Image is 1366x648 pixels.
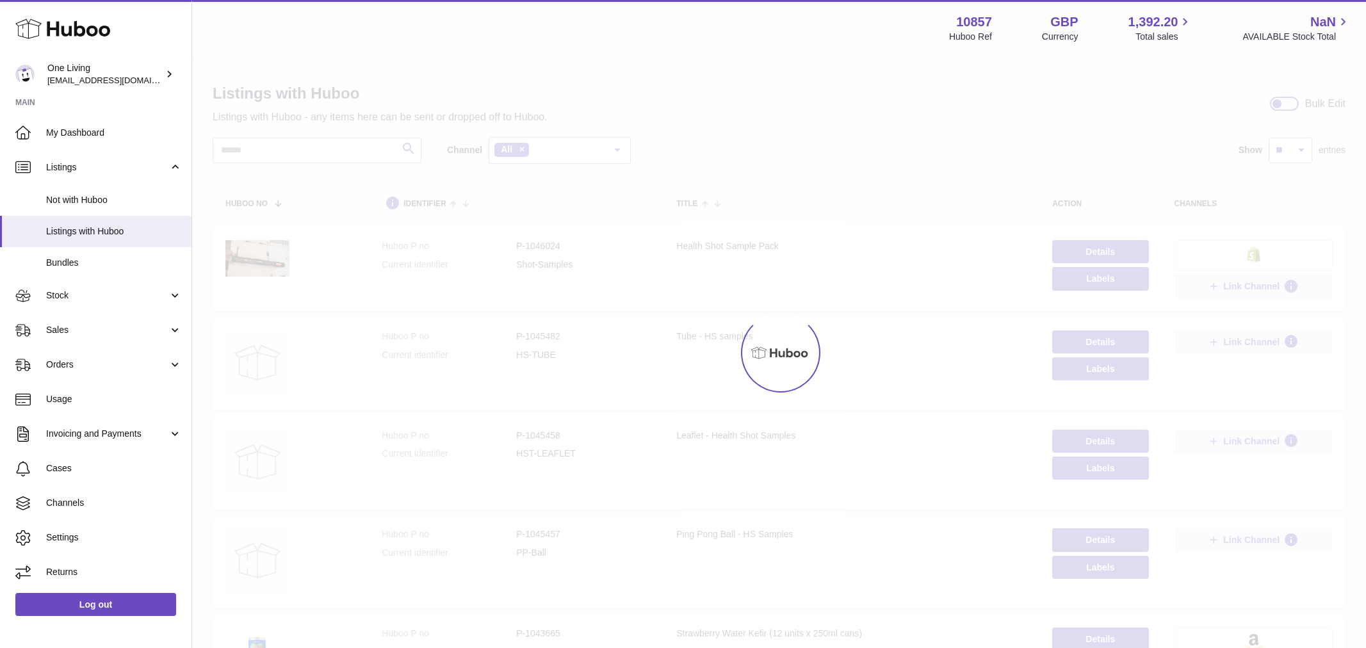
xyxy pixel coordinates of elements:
span: Not with Huboo [46,194,182,206]
span: Total sales [1135,31,1192,43]
span: NaN [1310,13,1336,31]
span: My Dashboard [46,127,182,139]
span: Listings with Huboo [46,225,182,238]
div: Huboo Ref [949,31,992,43]
span: [EMAIL_ADDRESS][DOMAIN_NAME] [47,75,188,85]
div: One Living [47,62,163,86]
a: NaN AVAILABLE Stock Total [1242,13,1351,43]
span: Stock [46,289,168,302]
span: Returns [46,566,182,578]
span: Cases [46,462,182,474]
span: Settings [46,531,182,544]
span: Sales [46,324,168,336]
img: internalAdmin-10857@internal.huboo.com [15,65,35,84]
span: Bundles [46,257,182,269]
a: Log out [15,593,176,616]
span: Listings [46,161,168,174]
span: Channels [46,497,182,509]
span: AVAILABLE Stock Total [1242,31,1351,43]
span: Orders [46,359,168,371]
div: Currency [1042,31,1078,43]
span: 1,392.20 [1128,13,1178,31]
a: 1,392.20 Total sales [1128,13,1193,43]
strong: 10857 [956,13,992,31]
span: Invoicing and Payments [46,428,168,440]
strong: GBP [1050,13,1078,31]
span: Usage [46,393,182,405]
